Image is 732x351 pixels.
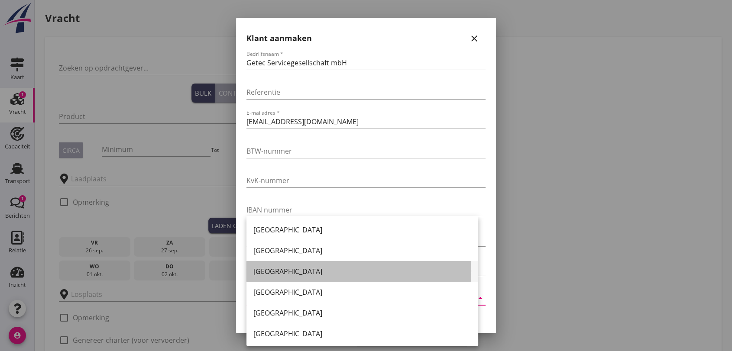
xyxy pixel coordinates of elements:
div: [GEOGRAPHIC_DATA] [253,245,471,256]
input: Bedrijfsnaam * [246,56,486,70]
input: E-mailadres * [246,115,486,129]
div: [GEOGRAPHIC_DATA] [253,287,471,297]
div: [GEOGRAPHIC_DATA] [253,308,471,318]
div: [GEOGRAPHIC_DATA] [253,225,471,235]
input: BTW-nummer [246,144,486,158]
input: Referentie [246,85,486,99]
i: arrow_drop_down [475,293,486,303]
input: IBAN nummer [246,203,486,217]
div: [GEOGRAPHIC_DATA] [253,266,471,277]
div: [GEOGRAPHIC_DATA] [253,328,471,339]
i: close [469,33,479,44]
input: KvK-nummer [246,174,486,187]
h2: Klant aanmaken [246,32,312,44]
